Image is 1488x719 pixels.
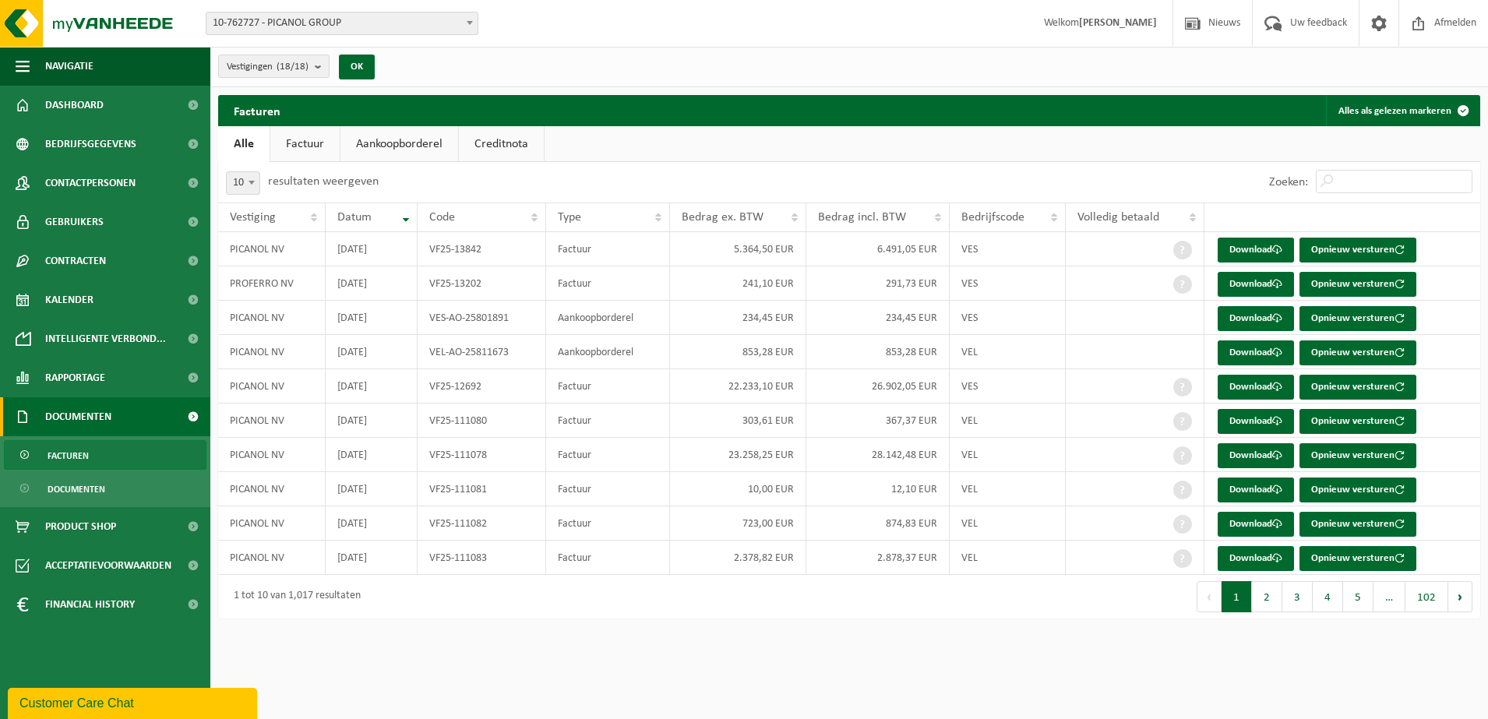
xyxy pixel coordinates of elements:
[45,280,93,319] span: Kalender
[1299,512,1416,537] button: Opnieuw versturen
[1197,581,1222,612] button: Previous
[1079,17,1157,29] strong: [PERSON_NAME]
[227,55,309,79] span: Vestigingen
[326,506,418,541] td: [DATE]
[806,438,950,472] td: 28.142,48 EUR
[218,55,330,78] button: Vestigingen(18/18)
[950,438,1066,472] td: VEL
[806,266,950,301] td: 291,73 EUR
[1299,340,1416,365] button: Opnieuw versturen
[1218,478,1294,502] a: Download
[670,232,806,266] td: 5.364,50 EUR
[950,301,1066,335] td: VES
[818,211,906,224] span: Bedrag incl. BTW
[418,472,546,506] td: VF25-111081
[218,126,270,162] a: Alle
[459,126,544,162] a: Creditnota
[45,507,116,546] span: Product Shop
[1218,546,1294,571] a: Download
[1218,272,1294,297] a: Download
[48,441,89,471] span: Facturen
[1077,211,1159,224] span: Volledig betaald
[418,404,546,438] td: VF25-111080
[1299,546,1416,571] button: Opnieuw versturen
[546,232,670,266] td: Factuur
[1299,306,1416,331] button: Opnieuw versturen
[206,12,478,35] span: 10-762727 - PICANOL GROUP
[45,358,105,397] span: Rapportage
[226,583,361,611] div: 1 tot 10 van 1,017 resultaten
[546,506,670,541] td: Factuur
[230,211,276,224] span: Vestiging
[1218,409,1294,434] a: Download
[670,335,806,369] td: 853,28 EUR
[1222,581,1252,612] button: 1
[8,685,260,719] iframe: chat widget
[1448,581,1472,612] button: Next
[326,301,418,335] td: [DATE]
[218,541,326,575] td: PICANOL NV
[48,474,105,504] span: Documenten
[950,335,1066,369] td: VEL
[1282,581,1313,612] button: 3
[1299,478,1416,502] button: Opnieuw versturen
[546,369,670,404] td: Factuur
[546,541,670,575] td: Factuur
[1218,443,1294,468] a: Download
[4,474,206,503] a: Documenten
[1373,581,1405,612] span: …
[340,126,458,162] a: Aankoopborderel
[45,585,135,624] span: Financial History
[950,506,1066,541] td: VEL
[806,506,950,541] td: 874,83 EUR
[418,335,546,369] td: VEL-AO-25811673
[670,438,806,472] td: 23.258,25 EUR
[45,319,166,358] span: Intelligente verbond...
[418,266,546,301] td: VF25-13202
[1299,443,1416,468] button: Opnieuw versturen
[1326,95,1479,126] button: Alles als gelezen markeren
[546,404,670,438] td: Factuur
[961,211,1024,224] span: Bedrijfscode
[45,125,136,164] span: Bedrijfsgegevens
[429,211,455,224] span: Code
[268,175,379,188] label: resultaten weergeven
[1299,238,1416,263] button: Opnieuw versturen
[806,232,950,266] td: 6.491,05 EUR
[806,335,950,369] td: 853,28 EUR
[45,203,104,241] span: Gebruikers
[546,335,670,369] td: Aankoopborderel
[326,369,418,404] td: [DATE]
[326,472,418,506] td: [DATE]
[45,164,136,203] span: Contactpersonen
[45,86,104,125] span: Dashboard
[1313,581,1343,612] button: 4
[218,232,326,266] td: PICANOL NV
[326,266,418,301] td: [DATE]
[226,171,260,195] span: 10
[270,126,340,162] a: Factuur
[326,335,418,369] td: [DATE]
[1269,176,1308,189] label: Zoeken:
[1218,238,1294,263] a: Download
[546,438,670,472] td: Factuur
[218,369,326,404] td: PICANOL NV
[337,211,372,224] span: Datum
[218,438,326,472] td: PICANOL NV
[670,472,806,506] td: 10,00 EUR
[670,404,806,438] td: 303,61 EUR
[326,232,418,266] td: [DATE]
[418,232,546,266] td: VF25-13842
[806,369,950,404] td: 26.902,05 EUR
[670,266,806,301] td: 241,10 EUR
[218,472,326,506] td: PICANOL NV
[1343,581,1373,612] button: 5
[45,546,171,585] span: Acceptatievoorwaarden
[950,232,1066,266] td: VES
[546,266,670,301] td: Factuur
[1299,409,1416,434] button: Opnieuw versturen
[326,404,418,438] td: [DATE]
[950,404,1066,438] td: VEL
[218,404,326,438] td: PICANOL NV
[682,211,763,224] span: Bedrag ex. BTW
